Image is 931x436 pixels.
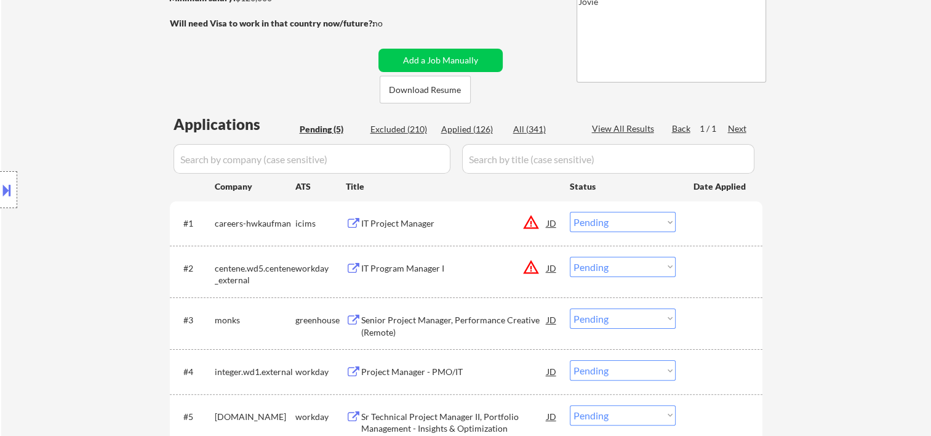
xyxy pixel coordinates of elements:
div: careers-hwkaufman [215,217,295,230]
strong: Will need Visa to work in that country now/future?: [170,18,375,28]
input: Search by company (case sensitive) [174,144,450,174]
div: Senior Project Manager, Performance Creative (Remote) [361,314,547,338]
div: IT Program Manager I [361,262,547,275]
div: centene.wd5.centene_external [215,262,295,286]
div: Project Manager - PMO/IT [361,366,547,378]
div: JD [546,309,558,331]
button: warning_amber [522,259,540,276]
input: Search by title (case sensitive) [462,144,754,174]
div: JD [546,257,558,279]
div: workday [295,366,346,378]
div: Company [215,180,295,193]
div: Applications [174,117,295,132]
div: Next [728,123,748,135]
button: warning_amber [522,214,540,231]
div: Back [672,123,692,135]
div: workday [295,411,346,423]
button: Download Resume [380,76,471,103]
div: IT Project Manager [361,217,547,230]
div: Date Applied [693,180,748,193]
div: Applied (126) [441,123,503,135]
div: greenhouse [295,314,346,326]
div: #4 [183,366,205,378]
div: workday [295,262,346,275]
div: integer.wd1.external [215,366,295,378]
div: Sr Technical Project Manager II, Portfolio Management - Insights & Optimization [361,411,547,435]
div: View All Results [592,123,658,135]
div: #5 [183,411,205,423]
div: Excluded (210) [370,123,432,135]
div: icims [295,217,346,230]
button: Add a Job Manually [378,49,503,72]
div: monks [215,314,295,326]
div: #3 [183,314,205,326]
div: JD [546,212,558,234]
div: Pending (5) [300,123,361,135]
div: no [373,17,408,30]
div: JD [546,405,558,427]
div: ATS [295,180,346,193]
div: [DOMAIN_NAME] [215,411,295,423]
div: JD [546,360,558,382]
div: 1 / 1 [700,123,728,135]
div: Status [570,175,676,197]
div: All (341) [513,123,575,135]
div: Title [346,180,558,193]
